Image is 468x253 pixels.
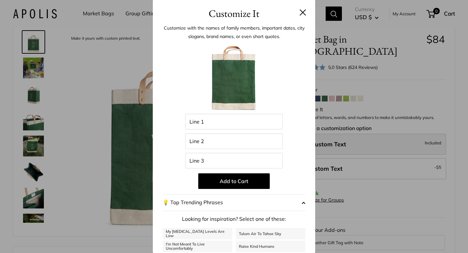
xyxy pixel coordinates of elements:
[162,24,305,41] p: Customize with the names of family members, important dates, city slogans, brand names, or even s...
[236,241,305,252] a: Raise Kind Humans
[236,228,305,239] a: Tulum Air To Tahoe Sky
[162,241,232,252] a: I'm Not Meant To Live Uncomfortably
[198,173,270,189] button: Add to Cart
[162,228,232,239] a: My [MEDICAL_DATA] Levels Are Low
[162,214,305,224] p: Looking for inspiration? Select one of these:
[162,194,305,211] button: 💡 Top Trending Phrases
[162,6,305,21] h3: Customize It
[198,42,270,114] img: Customizer_MB_Green.jpg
